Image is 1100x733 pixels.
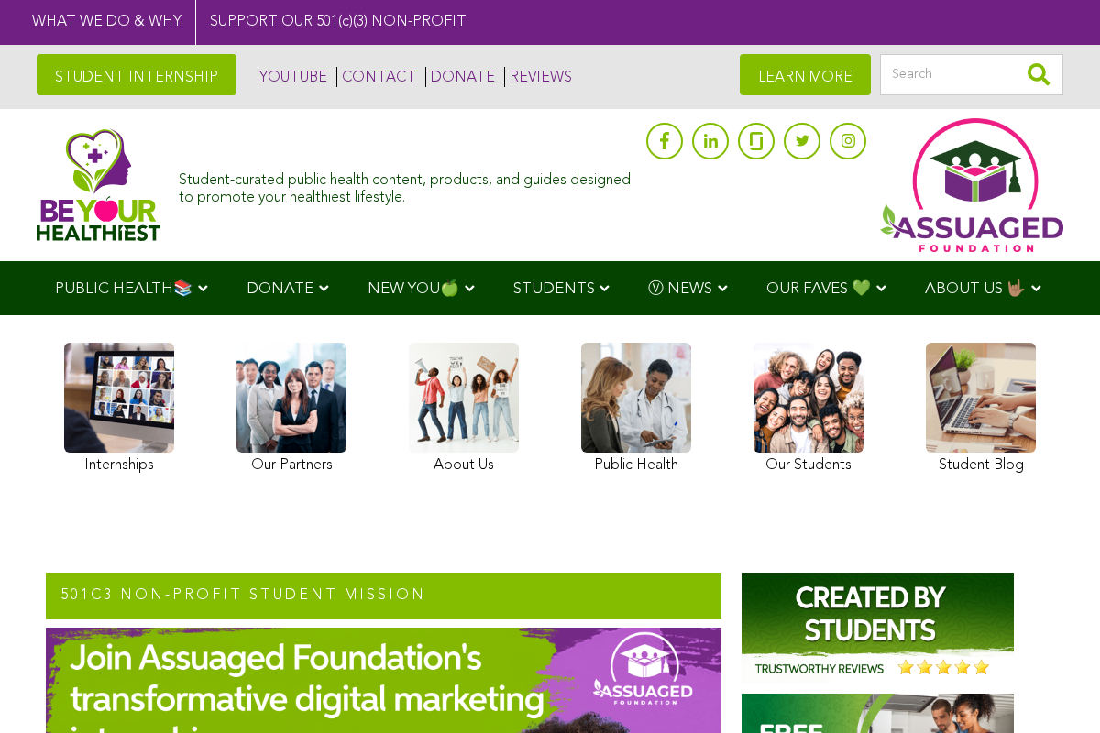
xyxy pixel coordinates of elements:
[27,261,1072,315] div: Navigation Menu
[37,128,160,241] img: Assuaged
[55,281,192,297] span: PUBLIC HEALTH📚
[255,67,327,87] a: YOUTUBE
[740,54,871,95] a: LEARN MORE
[179,163,637,207] div: Student-curated public health content, products, and guides designed to promote your healthiest l...
[504,67,572,87] a: REVIEWS
[247,281,313,297] span: DONATE
[648,281,712,297] span: Ⓥ NEWS
[513,281,595,297] span: STUDENTS
[368,281,459,297] span: NEW YOU🍏
[925,281,1026,297] span: ABOUT US 🤟🏽
[46,573,721,620] h2: 501c3 NON-PROFIT STUDENT MISSION
[37,54,236,95] a: STUDENT INTERNSHIP
[880,54,1063,95] input: Search
[766,281,871,297] span: OUR FAVES 💚
[750,132,763,150] img: glassdoor
[742,573,1014,683] img: Assuaged-Foundation-Student-Internship-Opportunity-Reviews-Mission-GIPHY-2
[336,67,416,87] a: CONTACT
[880,118,1063,252] img: Assuaged App
[425,67,495,87] a: DONATE
[1008,645,1100,733] iframe: Chat Widget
